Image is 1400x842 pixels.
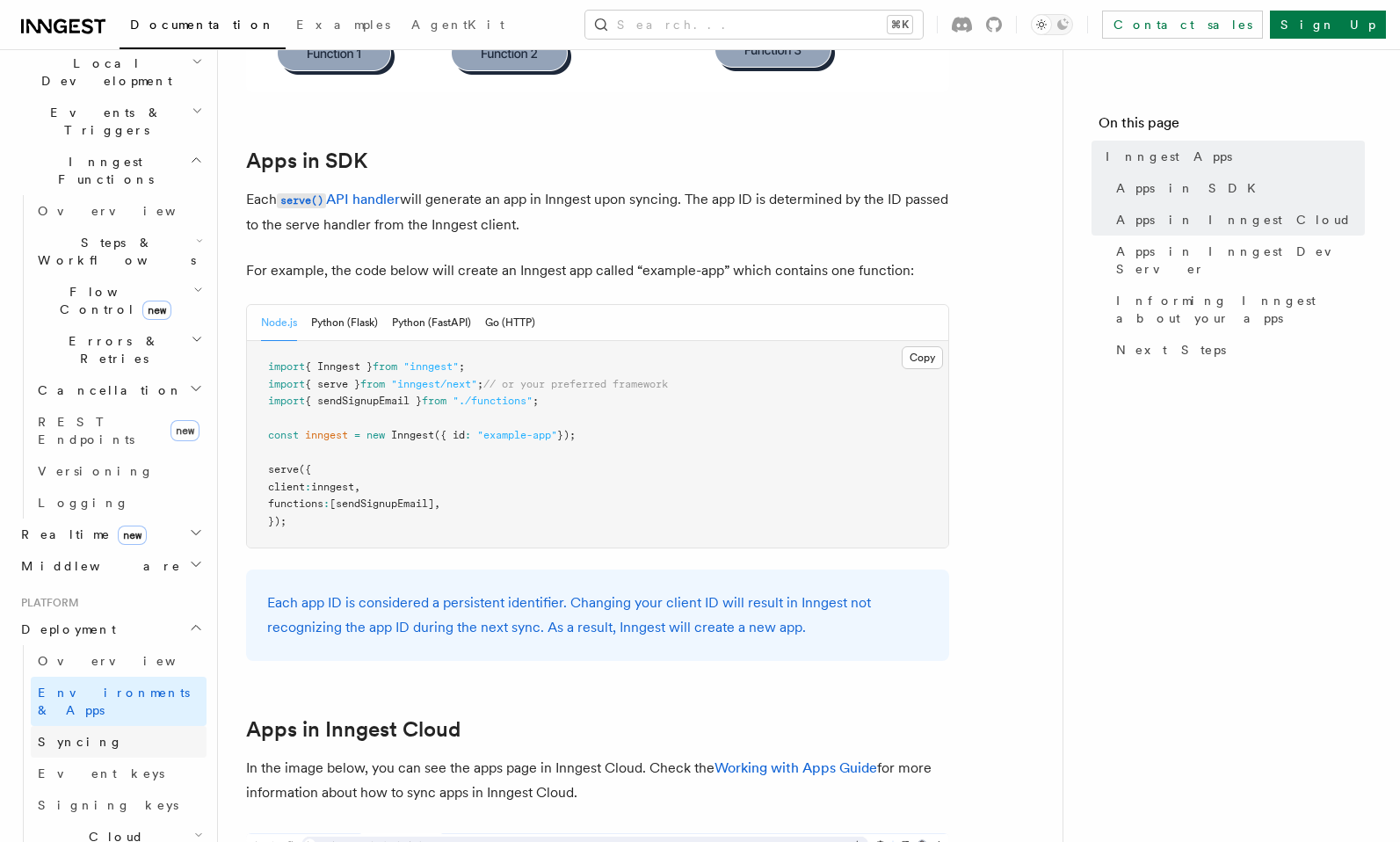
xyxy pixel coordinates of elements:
a: Environments & Apps [31,677,207,726]
span: Inngest Functions [14,153,190,188]
span: Apps in Inngest Cloud [1116,211,1352,229]
a: Versioning [31,455,207,487]
span: , [354,481,360,493]
span: Apps in SDK [1116,179,1266,197]
span: Overview [38,204,219,218]
span: : [305,481,311,493]
button: Copy [902,346,943,369]
span: = [354,429,360,441]
span: new [118,526,147,545]
button: Steps & Workflows [31,227,207,276]
span: Apps in Inngest Dev Server [1116,243,1365,278]
a: Event keys [31,758,207,789]
span: import [268,378,305,390]
span: from [422,395,446,407]
kbd: ⌘K [888,16,912,33]
span: "inngest/next" [391,378,477,390]
button: Go (HTTP) [485,305,535,341]
span: from [373,360,397,373]
a: Contact sales [1102,11,1263,39]
span: Errors & Retries [31,332,191,367]
span: Platform [14,596,79,610]
span: Steps & Workflows [31,234,196,269]
p: For example, the code below will create an Inngest app called “example-app” which contains one fu... [246,258,949,283]
span: inngest [305,429,348,441]
span: Environments & Apps [38,686,190,717]
span: new [170,420,199,441]
span: Examples [296,18,390,32]
h4: On this page [1099,113,1365,141]
span: }); [557,429,576,441]
a: Apps in Inngest Dev Server [1109,236,1365,285]
span: Cancellation [31,381,183,399]
span: Flow Control [31,283,193,318]
a: Overview [31,195,207,227]
a: Next Steps [1109,334,1365,366]
a: Informing Inngest about your apps [1109,285,1365,334]
span: client [268,481,305,493]
span: "./functions" [453,395,533,407]
span: Logging [38,496,129,510]
span: functions [268,497,323,510]
span: Versioning [38,464,154,478]
span: Documentation [130,18,275,32]
span: ; [459,360,465,373]
span: serve [268,463,299,475]
a: Inngest Apps [1099,141,1365,172]
span: Middleware [14,557,181,575]
a: AgentKit [401,5,515,47]
span: Local Development [14,54,192,90]
div: Inngest Functions [14,195,207,519]
button: Node.js [261,305,297,341]
span: REST Endpoints [38,415,134,446]
span: new [366,429,385,441]
button: Search...⌘K [585,11,923,39]
p: Each will generate an app in Inngest upon syncing. The app ID is determined by the ID passed to t... [246,187,949,237]
span: Event keys [38,766,164,780]
span: Overview [38,654,219,668]
button: Middleware [14,550,207,582]
span: { Inngest } [305,360,373,373]
p: In the image below, you can see the apps page in Inngest Cloud. Check the for more information ab... [246,756,949,805]
a: Documentation [120,5,286,49]
button: Python (FastAPI) [392,305,471,341]
span: : [465,429,471,441]
span: new [142,301,171,320]
span: Next Steps [1116,341,1226,359]
span: , [434,497,440,510]
span: Informing Inngest about your apps [1116,292,1365,327]
span: }); [268,515,287,527]
a: Examples [286,5,401,47]
span: import [268,360,305,373]
button: Toggle dark mode [1031,14,1073,35]
button: Python (Flask) [311,305,378,341]
span: Inngest [391,429,434,441]
button: Cancellation [31,374,207,406]
p: Each app ID is considered a persistent identifier. Changing your client ID will result in Inngest... [267,591,928,640]
span: Realtime [14,526,147,543]
button: Realtimenew [14,519,207,550]
a: Sign Up [1270,11,1386,39]
span: import [268,395,305,407]
span: Syncing [38,735,123,749]
span: from [360,378,385,390]
span: : [323,497,330,510]
span: [sendSignupEmail] [330,497,434,510]
button: Errors & Retries [31,325,207,374]
a: Syncing [31,726,207,758]
button: Flow Controlnew [31,276,207,325]
span: AgentKit [411,18,504,32]
span: Deployment [14,621,116,638]
span: Signing keys [38,798,178,812]
a: serve()API handler [277,191,400,207]
span: inngest [311,481,354,493]
a: REST Endpointsnew [31,406,207,455]
span: // or your preferred framework [483,378,668,390]
span: "inngest" [403,360,459,373]
a: Signing keys [31,789,207,821]
a: Logging [31,487,207,519]
a: Apps in Inngest Cloud [1109,204,1365,236]
a: Apps in SDK [1109,172,1365,204]
span: ({ id [434,429,465,441]
span: ; [533,395,539,407]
